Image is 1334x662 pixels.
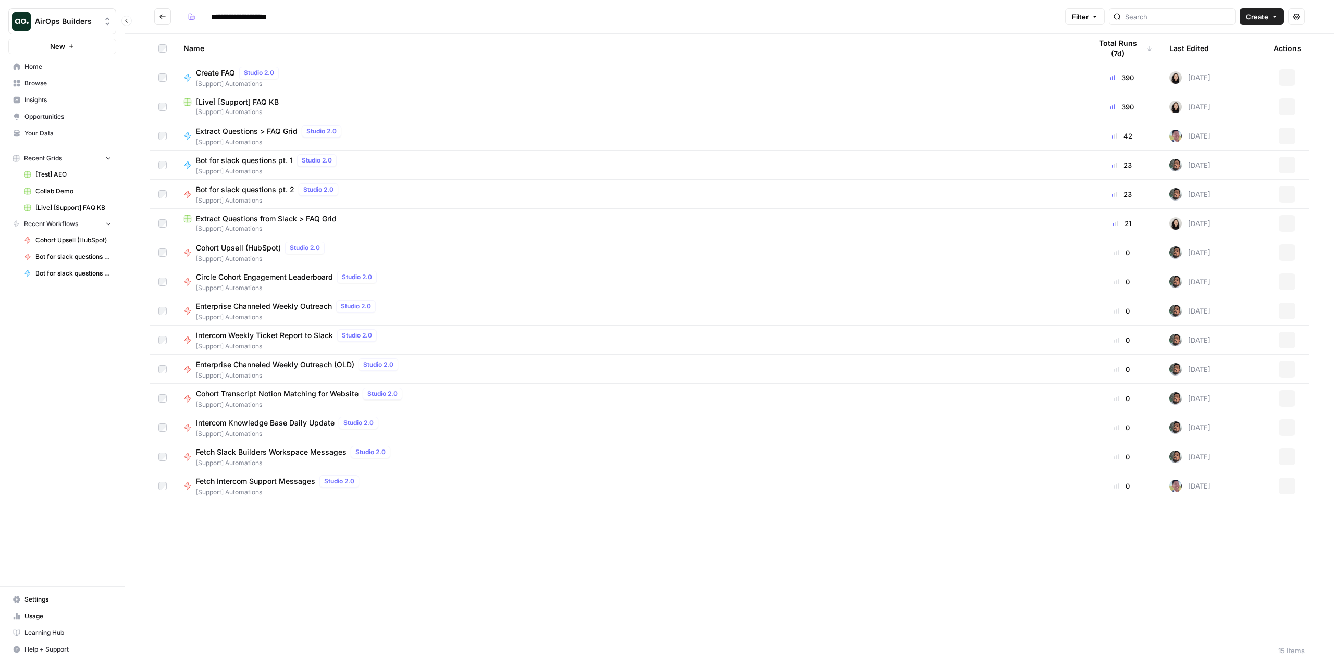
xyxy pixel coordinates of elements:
[1091,364,1153,374] div: 0
[1091,393,1153,404] div: 0
[183,97,1074,117] a: [Live] [Support] FAQ KB[Support] Automations
[1169,392,1182,405] img: u93l1oyz1g39q1i4vkrv6vz0p6p4
[1169,480,1182,492] img: 99f2gcj60tl1tjps57nny4cf0tt1
[1091,131,1153,141] div: 42
[1240,8,1284,25] button: Create
[1169,421,1211,434] div: [DATE]
[1169,71,1211,84] div: [DATE]
[196,359,354,370] span: Enterprise Channeled Weekly Outreach (OLD)
[196,283,381,293] span: [Support] Automations
[196,476,315,486] span: Fetch Intercom Support Messages
[343,418,374,428] span: Studio 2.0
[196,488,363,497] span: [Support] Automations
[183,446,1074,468] a: Fetch Slack Builders Workspace MessagesStudio 2.0[Support] Automations
[1091,72,1153,83] div: 390
[24,595,112,604] span: Settings
[8,624,116,641] a: Learning Hub
[24,154,62,163] span: Recent Grids
[50,41,65,52] span: New
[1169,451,1211,463] div: [DATE]
[306,127,337,136] span: Studio 2.0
[183,271,1074,293] a: Circle Cohort Engagement LeaderboardStudio 2.0[Support] Automations
[8,151,116,166] button: Recent Grids
[183,329,1074,351] a: Intercom Weekly Ticket Report to SlackStudio 2.0[Support] Automations
[1169,421,1182,434] img: u93l1oyz1g39q1i4vkrv6vz0p6p4
[19,166,116,183] a: [Test] AEO
[1091,277,1153,287] div: 0
[342,272,372,282] span: Studio 2.0
[24,62,112,71] span: Home
[196,342,381,351] span: [Support] Automations
[1169,276,1211,288] div: [DATE]
[8,641,116,658] button: Help + Support
[154,8,171,25] button: Go back
[183,417,1074,439] a: Intercom Knowledge Base Daily UpdateStudio 2.0[Support] Automations
[324,477,354,486] span: Studio 2.0
[8,92,116,108] a: Insights
[1169,101,1182,113] img: t5ef5oef8zpw1w4g2xghobes91mw
[8,75,116,92] a: Browse
[35,170,112,179] span: [Test] AEO
[1091,34,1153,63] div: Total Runs (7d)
[196,155,293,166] span: Bot for slack questions pt. 1
[1091,102,1153,112] div: 390
[196,138,345,147] span: [Support] Automations
[19,248,116,265] a: Bot for slack questions pt. 2
[8,39,116,54] button: New
[196,126,298,136] span: Extract Questions > FAQ Grid
[1169,246,1211,259] div: [DATE]
[35,16,98,27] span: AirOps Builders
[1169,305,1182,317] img: u93l1oyz1g39q1i4vkrv6vz0p6p4
[196,184,294,195] span: Bot for slack questions pt. 2
[35,203,112,213] span: [Live] [Support] FAQ KB
[196,330,333,341] span: Intercom Weekly Ticket Report to Slack
[196,196,342,205] span: [Support] Automations
[1246,11,1268,22] span: Create
[196,429,382,439] span: [Support] Automations
[24,645,112,654] span: Help + Support
[196,272,333,282] span: Circle Cohort Engagement Leaderboard
[19,199,116,216] a: [Live] [Support] FAQ KB
[8,608,116,624] a: Usage
[196,371,402,380] span: [Support] Automations
[1169,334,1211,346] div: [DATE]
[1169,188,1211,201] div: [DATE]
[24,129,112,138] span: Your Data
[196,389,359,399] span: Cohort Transcript Notion Matching for Website
[1169,188,1182,201] img: u93l1oyz1g39q1i4vkrv6vz0p6p4
[183,214,1074,233] a: Extract Questions from Slack > FAQ Grid[Support] Automations
[1169,451,1182,463] img: u93l1oyz1g39q1i4vkrv6vz0p6p4
[302,156,332,165] span: Studio 2.0
[303,185,333,194] span: Studio 2.0
[1072,11,1089,22] span: Filter
[1169,276,1182,288] img: u93l1oyz1g39q1i4vkrv6vz0p6p4
[196,254,329,264] span: [Support] Automations
[1169,130,1182,142] img: 99f2gcj60tl1tjps57nny4cf0tt1
[1169,363,1211,376] div: [DATE]
[24,628,112,638] span: Learning Hub
[367,389,398,398] span: Studio 2.0
[1169,101,1211,113] div: [DATE]
[183,475,1074,497] a: Fetch Intercom Support MessagesStudio 2.0[Support] Automations
[8,125,116,142] a: Your Data
[1169,159,1211,171] div: [DATE]
[8,58,116,75] a: Home
[1091,481,1153,491] div: 0
[196,301,332,311] span: Enterprise Channeled Weekly Outreach
[196,243,281,253] span: Cohort Upsell (HubSpot)
[1169,480,1211,492] div: [DATE]
[19,232,116,248] a: Cohort Upsell (HubSpot)
[1169,334,1182,346] img: u93l1oyz1g39q1i4vkrv6vz0p6p4
[196,447,347,457] span: Fetch Slack Builders Workspace Messages
[363,360,393,369] span: Studio 2.0
[183,67,1074,89] a: Create FAQStudio 2.0[Support] Automations
[24,611,112,621] span: Usage
[183,34,1074,63] div: Name
[196,68,235,78] span: Create FAQ
[1091,218,1153,229] div: 21
[196,79,283,89] span: [Support] Automations
[1169,71,1182,84] img: t5ef5oef8zpw1w4g2xghobes91mw
[1091,247,1153,258] div: 0
[1091,422,1153,433] div: 0
[8,8,116,34] button: Workspace: AirOps Builders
